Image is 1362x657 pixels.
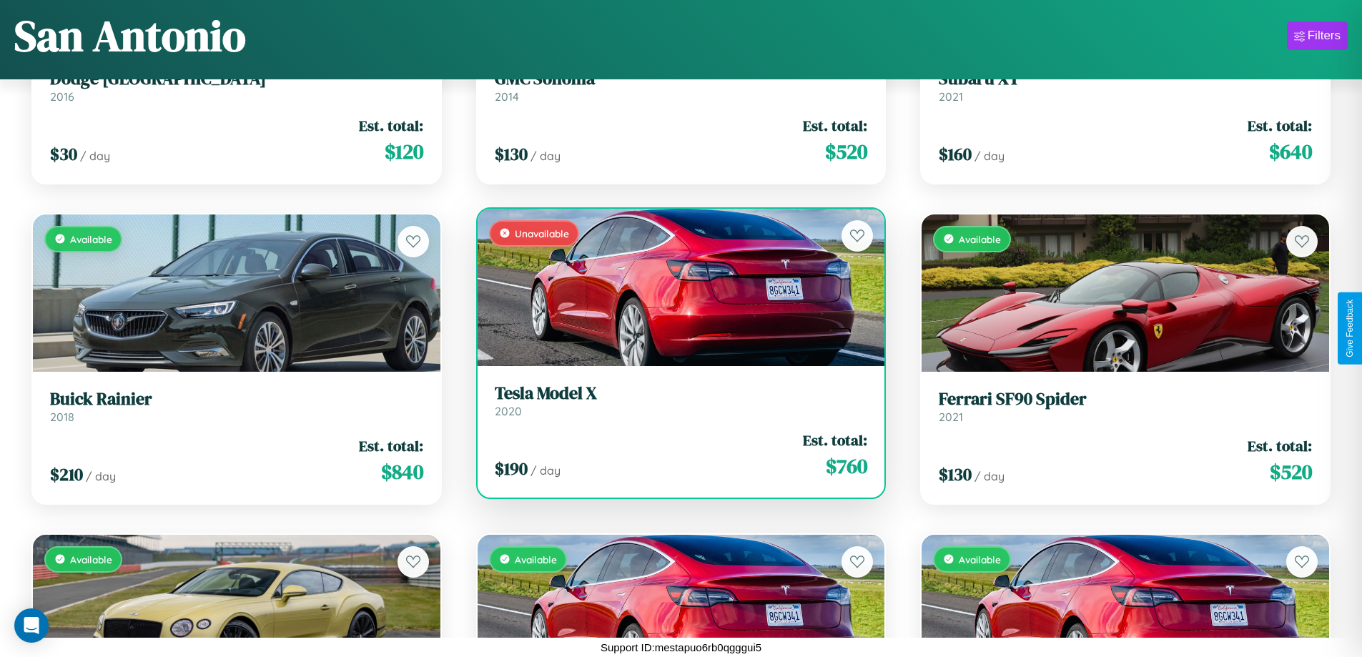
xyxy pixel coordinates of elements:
span: $ 760 [826,452,867,480]
span: / day [86,469,116,483]
h3: Buick Rainier [50,389,423,410]
span: / day [531,463,561,478]
span: $ 840 [381,458,423,486]
span: $ 130 [939,463,972,486]
h3: Tesla Model X [495,383,868,404]
span: 2020 [495,404,522,418]
span: $ 160 [939,142,972,166]
span: Available [959,233,1001,245]
span: Est. total: [359,435,423,456]
span: $ 190 [495,457,528,480]
span: / day [531,149,561,163]
div: Give Feedback [1345,300,1355,357]
span: Est. total: [359,115,423,136]
span: 2014 [495,89,519,104]
span: Available [959,553,1001,565]
span: Available [70,233,112,245]
div: Filters [1308,29,1341,43]
span: 2018 [50,410,74,424]
a: Dodge [GEOGRAPHIC_DATA]2016 [50,69,423,104]
span: Est. total: [803,430,867,450]
span: 2016 [50,89,74,104]
a: Ferrari SF90 Spider2021 [939,389,1312,424]
h3: Dodge [GEOGRAPHIC_DATA] [50,69,423,89]
h3: Subaru XT [939,69,1312,89]
span: $ 30 [50,142,77,166]
span: Est. total: [803,115,867,136]
a: Subaru XT2021 [939,69,1312,104]
span: Est. total: [1248,435,1312,456]
span: $ 520 [825,137,867,166]
span: $ 130 [495,142,528,166]
span: 2021 [939,89,963,104]
span: $ 520 [1270,458,1312,486]
h3: Ferrari SF90 Spider [939,389,1312,410]
h1: San Antonio [14,6,246,65]
span: / day [974,149,1005,163]
p: Support ID: mestapuo6rb0qgggui5 [601,638,761,657]
span: Unavailable [515,227,569,239]
span: Est. total: [1248,115,1312,136]
span: / day [80,149,110,163]
span: $ 120 [385,137,423,166]
a: Tesla Model X2020 [495,383,868,418]
span: Available [70,553,112,565]
span: 2021 [939,410,963,424]
h3: GMC Sonoma [495,69,868,89]
span: / day [974,469,1005,483]
a: GMC Sonoma2014 [495,69,868,104]
span: $ 640 [1269,137,1312,166]
span: Available [515,553,557,565]
div: Open Intercom Messenger [14,608,49,643]
button: Filters [1287,21,1348,50]
span: $ 210 [50,463,83,486]
a: Buick Rainier2018 [50,389,423,424]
